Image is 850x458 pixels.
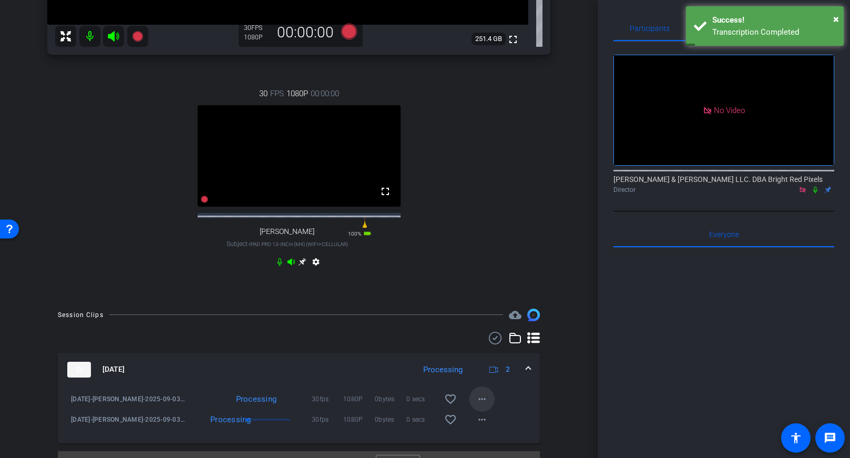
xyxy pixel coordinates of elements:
[244,24,270,32] div: 30
[103,364,125,375] span: [DATE]
[343,394,375,404] span: 1080P
[506,364,510,375] span: 2
[379,185,392,198] mat-icon: fullscreen
[613,174,834,195] div: [PERSON_NAME] & [PERSON_NAME] LLC. DBA Bright Red Pixels
[363,229,372,238] mat-icon: battery_std
[310,258,322,270] mat-icon: settings
[712,26,836,38] div: Transcription Completed
[58,310,104,320] div: Session Clips
[260,227,314,236] span: [PERSON_NAME]
[251,24,262,32] span: FPS
[58,353,540,386] mat-expansion-panel-header: thumb-nail[DATE]Processing2
[205,414,242,425] div: Processing
[259,88,268,99] span: 30
[71,394,187,404] span: [DATE]-[PERSON_NAME]-2025-09-03-10-19-51-234-1
[476,413,488,426] mat-icon: more_horiz
[472,33,506,45] span: 251.4 GB
[248,240,249,248] span: -
[231,394,268,404] div: Processing
[244,33,270,42] div: 1080P
[790,432,802,444] mat-icon: accessibility
[375,414,406,425] span: 0bytes
[312,414,343,425] span: 30fps
[833,11,839,27] button: Close
[406,394,438,404] span: 0 secs
[444,393,457,405] mat-icon: favorite_border
[714,105,745,115] span: No Video
[507,33,519,46] mat-icon: fullscreen
[249,241,348,247] span: iPad Pro 13-inch (M4) (WiFi+Cellular)
[270,24,341,42] div: 00:00:00
[613,185,834,195] div: Director
[348,231,361,237] span: 100%
[712,14,836,26] div: Success!
[444,413,457,426] mat-icon: favorite_border
[270,88,284,99] span: FPS
[67,362,91,378] img: thumb-nail
[58,386,540,443] div: thumb-nail[DATE]Processing2
[359,216,371,228] mat-icon: 13 dB
[833,13,839,25] span: ×
[709,231,739,238] span: Everyone
[71,414,187,425] span: [DATE]-[PERSON_NAME]-2025-09-03-10-19-51-234-0
[343,414,375,425] span: 1080P
[527,309,540,321] img: Session clips
[418,364,468,376] div: Processing
[824,432,836,444] mat-icon: message
[227,239,348,249] span: Subject
[406,414,438,425] span: 0 secs
[476,393,488,405] mat-icon: more_horiz
[375,394,406,404] span: 0bytes
[509,309,521,321] mat-icon: cloud_upload
[630,25,670,32] span: Participants
[312,394,343,404] span: 30fps
[509,309,521,321] span: Destinations for your clips
[311,88,339,99] span: 00:00:00
[286,88,308,99] span: 1080P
